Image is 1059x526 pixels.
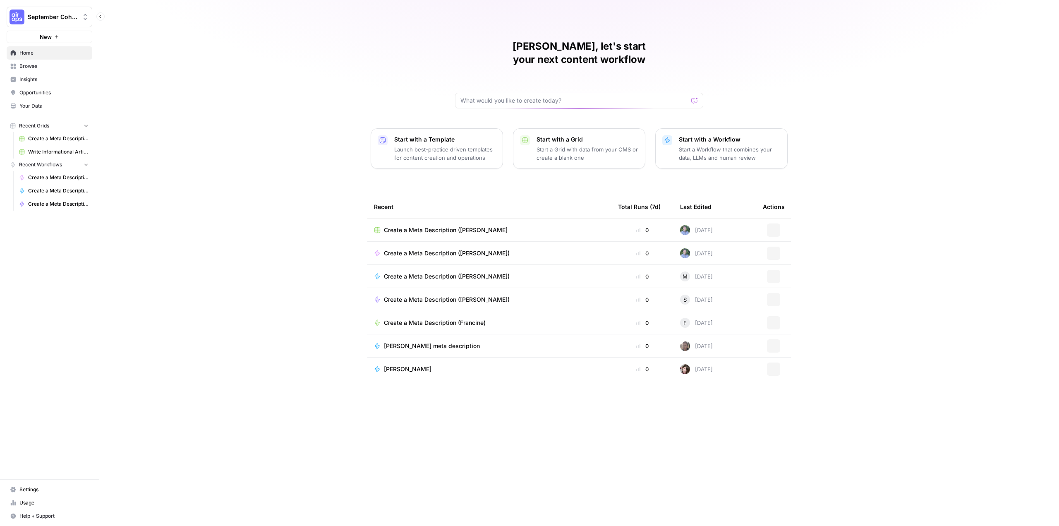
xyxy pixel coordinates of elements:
[19,89,89,96] span: Opportunities
[7,483,92,496] a: Settings
[618,295,667,304] div: 0
[680,318,713,328] div: [DATE]
[19,499,89,507] span: Usage
[618,342,667,350] div: 0
[679,145,781,162] p: Start a Workflow that combines your data, LLMs and human review
[7,509,92,523] button: Help + Support
[374,365,605,373] a: [PERSON_NAME]
[7,7,92,27] button: Workspace: September Cohort
[384,249,510,257] span: Create a Meta Description ([PERSON_NAME])
[680,364,690,374] img: poi50m8uhm61i6layqmzzqoghkpz
[683,272,688,281] span: M
[655,128,788,169] button: Start with a WorkflowStart a Workflow that combines your data, LLMs and human review
[374,249,605,257] a: Create a Meta Description ([PERSON_NAME])
[384,342,480,350] span: [PERSON_NAME] meta description
[19,49,89,57] span: Home
[374,295,605,304] a: Create a Meta Description ([PERSON_NAME])
[384,226,508,234] span: Create a Meta Description ([PERSON_NAME]
[28,187,89,195] span: Create a Meta Description ([PERSON_NAME])
[19,512,89,520] span: Help + Support
[40,33,52,41] span: New
[374,226,605,234] a: Create a Meta Description ([PERSON_NAME]
[19,102,89,110] span: Your Data
[384,365,431,373] span: [PERSON_NAME]
[618,195,661,218] div: Total Runs (7d)
[19,486,89,493] span: Settings
[680,341,690,351] img: 3cl0vro6387jz9rkvtzye98i878t
[7,99,92,113] a: Your Data
[19,62,89,70] span: Browse
[680,225,690,235] img: f99d8lwoqhc1ne2bwf7b49ov7y8s
[680,271,713,281] div: [DATE]
[618,249,667,257] div: 0
[680,195,712,218] div: Last Edited
[460,96,688,105] input: What would you like to create today?
[371,128,503,169] button: Start with a TemplateLaunch best-practice driven templates for content creation and operations
[15,132,92,145] a: Create a Meta Description ([PERSON_NAME]
[19,76,89,83] span: Insights
[537,145,638,162] p: Start a Grid with data from your CMS or create a blank one
[618,365,667,373] div: 0
[374,342,605,350] a: [PERSON_NAME] meta description
[10,10,24,24] img: September Cohort Logo
[680,364,713,374] div: [DATE]
[384,295,510,304] span: Create a Meta Description ([PERSON_NAME])
[679,135,781,144] p: Start with a Workflow
[394,145,496,162] p: Launch best-practice driven templates for content creation and operations
[618,319,667,327] div: 0
[394,135,496,144] p: Start with a Template
[7,120,92,132] button: Recent Grids
[683,319,687,327] span: F
[15,197,92,211] a: Create a Meta Description ([PERSON_NAME])
[680,225,713,235] div: [DATE]
[680,248,713,258] div: [DATE]
[15,184,92,197] a: Create a Meta Description ([PERSON_NAME])
[374,195,605,218] div: Recent
[683,295,687,304] span: S
[618,226,667,234] div: 0
[7,46,92,60] a: Home
[455,40,703,66] h1: [PERSON_NAME], let's start your next content workflow
[28,135,89,142] span: Create a Meta Description ([PERSON_NAME]
[15,171,92,184] a: Create a Meta Description ([PERSON_NAME])
[384,319,486,327] span: Create a Meta Description (Francine)
[28,200,89,208] span: Create a Meta Description ([PERSON_NAME])
[28,13,78,21] span: September Cohort
[15,145,92,159] a: Write Informational Article
[374,272,605,281] a: Create a Meta Description ([PERSON_NAME])
[384,272,510,281] span: Create a Meta Description ([PERSON_NAME])
[537,135,638,144] p: Start with a Grid
[680,295,713,305] div: [DATE]
[513,128,645,169] button: Start with a GridStart a Grid with data from your CMS or create a blank one
[680,341,713,351] div: [DATE]
[7,31,92,43] button: New
[7,73,92,86] a: Insights
[7,159,92,171] button: Recent Workflows
[763,195,785,218] div: Actions
[7,60,92,73] a: Browse
[28,174,89,181] span: Create a Meta Description ([PERSON_NAME])
[19,122,49,130] span: Recent Grids
[19,161,62,168] span: Recent Workflows
[28,148,89,156] span: Write Informational Article
[618,272,667,281] div: 0
[680,248,690,258] img: f99d8lwoqhc1ne2bwf7b49ov7y8s
[7,496,92,509] a: Usage
[7,86,92,99] a: Opportunities
[374,319,605,327] a: Create a Meta Description (Francine)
